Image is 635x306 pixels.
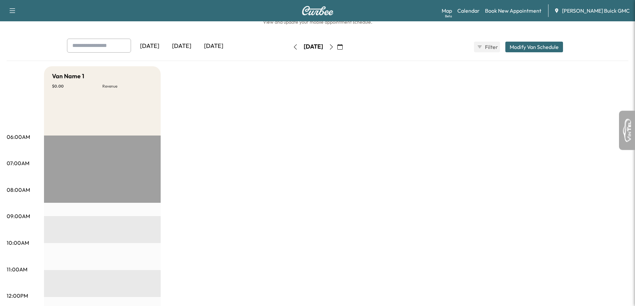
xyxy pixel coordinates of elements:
div: [DATE] [304,43,323,51]
img: Curbee Logo [302,6,334,15]
p: $ 0.00 [52,84,102,89]
p: 12:00PM [7,292,28,300]
div: [DATE] [166,39,198,54]
p: 06:00AM [7,133,30,141]
p: 07:00AM [7,159,29,167]
p: 10:00AM [7,239,29,247]
div: [DATE] [134,39,166,54]
a: MapBeta [442,7,452,15]
h6: View and update your mobile appointment schedule. [7,19,628,25]
span: Filter [485,43,497,51]
span: [PERSON_NAME] Buick GMC [562,7,630,15]
div: Beta [445,14,452,19]
p: 08:00AM [7,186,30,194]
a: Calendar [457,7,480,15]
p: 09:00AM [7,212,30,220]
button: Filter [474,42,500,52]
a: Book New Appointment [485,7,541,15]
div: [DATE] [198,39,230,54]
button: Modify Van Schedule [505,42,563,52]
p: Revenue [102,84,153,89]
h5: Van Name 1 [52,72,84,81]
p: 11:00AM [7,265,27,273]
